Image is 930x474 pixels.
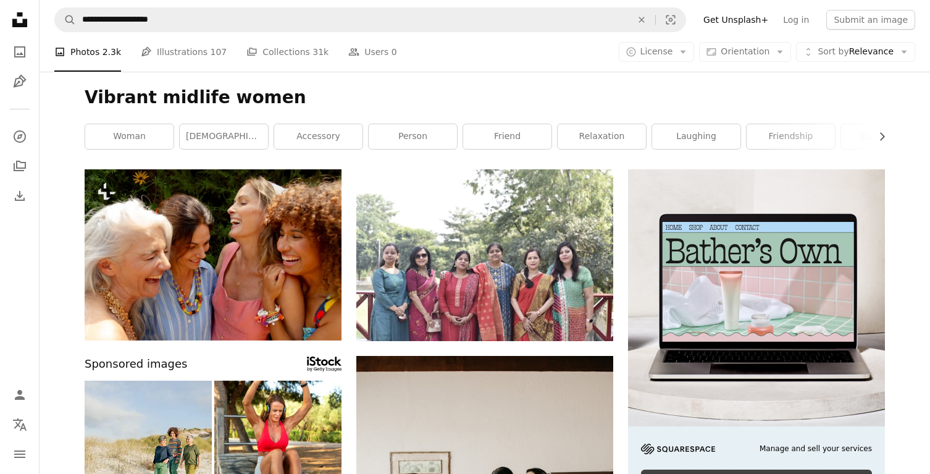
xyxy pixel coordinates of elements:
button: Menu [7,442,32,467]
button: License [619,42,695,62]
span: Orientation [721,46,769,56]
a: Log in [776,10,816,30]
span: Relevance [818,46,894,58]
span: 0 [392,45,397,59]
form: Find visuals sitewide [54,7,686,32]
a: Photos [7,40,32,64]
button: Language [7,412,32,437]
a: friendship [747,124,835,149]
a: a group of women standing next to each other [356,249,613,260]
img: a group of women standing next to each other [356,169,613,341]
button: Submit an image [826,10,915,30]
a: accessory [274,124,362,149]
button: Orientation [699,42,791,62]
a: Illustrations 107 [141,32,227,72]
span: Manage and sell your services [760,444,872,454]
a: woman [85,124,174,149]
a: person [369,124,457,149]
a: Get Unsplash+ [696,10,776,30]
button: Clear [628,8,655,32]
span: 31k [312,45,329,59]
a: Collections [7,154,32,179]
a: Four women laughing together outdoors in sunlight. [85,249,341,260]
span: Sort by [818,46,848,56]
span: License [640,46,673,56]
a: connection [841,124,929,149]
button: scroll list to the right [871,124,885,149]
img: file-1705255347840-230a6ab5bca9image [641,444,715,454]
span: Sponsored images [85,355,187,373]
a: [DEMOGRAPHIC_DATA] [180,124,268,149]
a: Log in / Sign up [7,383,32,407]
span: 107 [211,45,227,59]
button: Visual search [656,8,685,32]
a: friend [463,124,551,149]
a: relaxation [558,124,646,149]
a: Download History [7,184,32,208]
a: Users 0 [348,32,397,72]
a: laughing [652,124,740,149]
button: Sort byRelevance [796,42,915,62]
img: file-1707883121023-8e3502977149image [628,169,885,426]
button: Search Unsplash [55,8,76,32]
a: Collections 31k [246,32,329,72]
img: Four women laughing together outdoors in sunlight. [85,169,341,341]
a: Illustrations [7,69,32,94]
a: Explore [7,124,32,149]
h1: Vibrant midlife women [85,87,885,109]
